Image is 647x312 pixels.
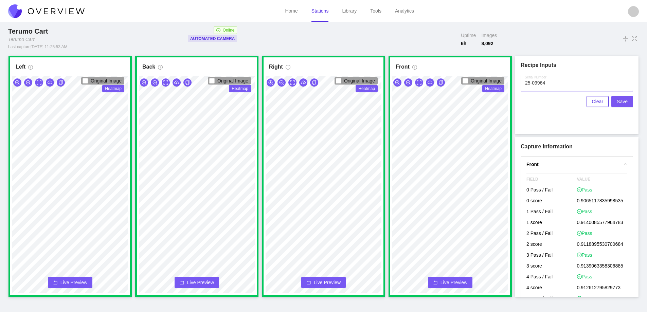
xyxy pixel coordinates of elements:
a: Stations [311,8,329,14]
label: Serial Number [525,75,546,80]
span: Heatmap [356,85,378,92]
span: check-circle [216,28,220,32]
span: cloud-download [428,80,432,86]
h1: Front [396,63,410,71]
span: Original Image [344,78,375,84]
p: 3 Pass / Fail [526,250,577,261]
span: FIELD [526,174,577,185]
p: 1 score [526,218,577,228]
span: Live Preview [60,279,87,286]
span: info-circle [412,65,417,72]
p: 0.9139063358306885 [577,261,628,272]
button: Clear [587,96,609,107]
button: expand [162,78,170,87]
span: zoom-out [406,80,411,86]
span: zoom-out [26,80,31,86]
button: zoom-in [140,78,148,87]
img: Overview [8,4,85,18]
button: zoom-in [393,78,401,87]
span: Live Preview [441,279,467,286]
h1: Right [269,63,283,71]
button: Save [611,96,633,107]
span: zoom-in [268,80,273,86]
p: Automated Camera [190,35,235,42]
p: 5 Pass / Fail [526,294,577,305]
a: Analytics [395,8,414,14]
div: Last capture [DATE] 11:25:53 AM [8,44,68,50]
span: check-circle [577,296,582,301]
button: zoom-out [151,78,159,87]
p: 4 Pass / Fail [526,272,577,283]
button: copy [310,78,318,87]
div: Terumo Cart [8,26,51,36]
span: Terumo Cart [8,27,48,35]
p: 0.9065117835998535 [577,196,628,207]
p: 0 Pass / Fail [526,185,577,196]
span: Heatmap [482,85,504,92]
a: Tools [370,8,381,14]
a: Home [285,8,298,14]
span: Pass [577,230,592,237]
span: Original Image [471,78,502,84]
span: expand [290,80,295,86]
span: check-circle [577,253,582,257]
span: expand [417,80,421,86]
span: copy [185,80,190,86]
p: 0 score [526,196,577,207]
span: Pass [577,273,592,280]
span: 6 h [461,40,476,47]
span: 8,092 [481,40,497,47]
h1: Back [142,63,155,71]
h1: Capture Information [521,143,633,151]
p: 1 Pass / Fail [526,207,577,218]
div: rightFront [521,157,633,172]
button: zoom-in [13,78,21,87]
p: 0.912612795829773 [577,283,628,294]
span: Pass [577,186,592,193]
span: cloud-download [48,80,52,86]
span: Original Image [217,78,248,84]
span: Pass [577,295,592,302]
span: VALUE [577,174,628,185]
span: zoom-in [142,80,146,86]
button: rollbackLive Preview [301,277,346,288]
span: expand [37,80,41,86]
button: expand [35,78,43,87]
h1: Left [16,63,25,71]
p: 3 score [526,261,577,272]
span: fullscreen [631,35,637,42]
span: Online [223,27,235,34]
span: zoom-out [152,80,157,86]
span: Pass [577,208,592,215]
span: Uptime [461,32,476,39]
span: Original Image [91,78,122,84]
span: expand [163,80,168,86]
span: copy [438,80,443,86]
span: vertical-align-middle [623,35,629,43]
p: 2 score [526,239,577,250]
span: Live Preview [314,279,341,286]
button: zoom-in [267,78,275,87]
button: copy [437,78,445,87]
span: Clear [592,98,603,105]
a: Library [342,8,357,14]
span: Pass [577,252,592,258]
span: check-circle [577,187,582,192]
button: expand [415,78,423,87]
span: rollback [306,280,311,286]
h1: Recipe Inputs [521,61,633,69]
h4: Front [526,161,619,168]
div: Terumo Cart [8,36,34,43]
span: right [623,162,627,166]
span: info-circle [28,65,33,72]
span: check-circle [577,209,582,214]
span: copy [58,80,63,86]
button: copy [57,78,65,87]
span: Images [481,32,497,39]
button: zoom-out [404,78,412,87]
span: Save [617,98,628,105]
button: rollbackLive Preview [428,277,472,288]
span: Heatmap [102,85,124,92]
button: expand [288,78,296,87]
button: cloud-download [46,78,54,87]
